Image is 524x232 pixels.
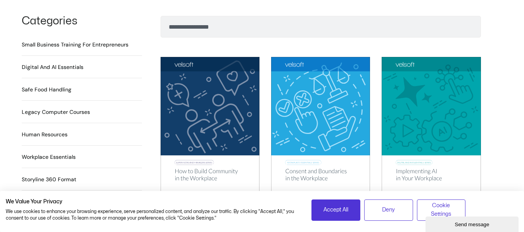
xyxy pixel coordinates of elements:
[364,199,413,221] button: Deny all cookies
[22,131,67,139] h2: Human Resources
[22,41,128,49] h2: Small Business Training for Entrepreneurs
[382,206,395,214] span: Deny
[22,153,76,161] a: Visit product category Workplace Essentials
[22,108,90,116] a: Visit product category Legacy Computer Courses
[6,208,300,222] p: We use cookies to enhance your browsing experience, serve personalized content, and analyze our t...
[22,16,142,27] h1: Categories
[422,201,461,219] span: Cookie Settings
[22,63,83,71] h2: Digital and AI Essentials
[323,206,348,214] span: Accept All
[22,108,90,116] h2: Legacy Computer Courses
[22,131,67,139] a: Visit product category Human Resources
[22,41,128,49] a: Visit product category Small Business Training for Entrepreneurs
[417,199,466,221] button: Adjust cookie preferences
[22,175,76,184] h2: Storyline 360 Format
[6,198,300,205] h2: We Value Your Privacy
[22,86,71,94] a: Visit product category Safe Food Handling
[22,175,76,184] a: Visit product category Storyline 360 Format
[425,215,520,232] iframe: chat widget
[22,153,76,161] h2: Workplace Essentials
[311,199,360,221] button: Accept all cookies
[22,86,71,94] h2: Safe Food Handling
[22,63,83,71] a: Visit product category Digital and AI Essentials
